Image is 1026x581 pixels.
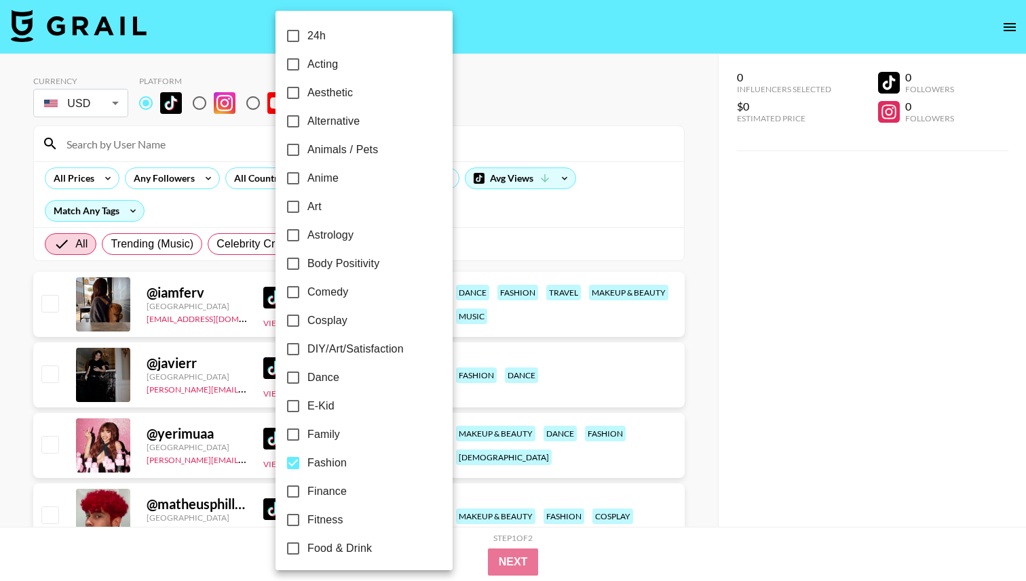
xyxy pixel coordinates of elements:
[307,113,360,129] span: Alternative
[307,369,339,386] span: Dance
[307,398,335,414] span: E-Kid
[307,341,404,357] span: DIY/Art/Satisfaction
[958,513,1010,565] iframe: Drift Widget Chat Controller
[307,455,347,471] span: Fashion
[307,28,326,44] span: 24h
[307,483,347,500] span: Finance
[307,170,339,186] span: Anime
[307,85,353,101] span: Aesthetic
[307,540,372,557] span: Food & Drink
[307,227,354,243] span: Astrology
[307,56,338,73] span: Acting
[307,313,347,329] span: Cosplay
[307,199,322,215] span: Art
[307,426,340,443] span: Family
[307,512,343,528] span: Fitness
[307,142,378,158] span: Animals / Pets
[307,284,348,300] span: Comedy
[307,256,379,272] span: Body Positivity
